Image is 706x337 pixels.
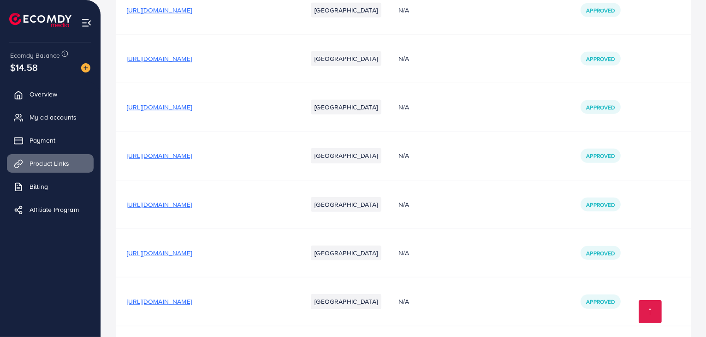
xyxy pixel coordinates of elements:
span: N/A [398,248,409,258]
span: Approved [586,201,615,209]
span: N/A [398,6,409,15]
li: [GEOGRAPHIC_DATA] [311,294,381,309]
span: Approved [586,103,615,111]
img: logo [9,13,71,27]
span: Affiliate Program [30,205,79,214]
a: Affiliate Program [7,200,94,219]
a: Product Links [7,154,94,173]
span: Billing [30,182,48,191]
li: [GEOGRAPHIC_DATA] [311,100,381,114]
span: Approved [586,298,615,306]
span: [URL][DOMAIN_NAME] [127,102,192,112]
span: N/A [398,54,409,63]
iframe: Chat [667,295,699,330]
li: [GEOGRAPHIC_DATA] [311,51,381,66]
span: [URL][DOMAIN_NAME] [127,6,192,15]
a: Payment [7,131,94,150]
span: [URL][DOMAIN_NAME] [127,54,192,63]
span: Ecomdy Balance [10,51,60,60]
a: Billing [7,177,94,196]
li: [GEOGRAPHIC_DATA] [311,3,381,18]
span: Approved [586,55,615,63]
li: [GEOGRAPHIC_DATA] [311,148,381,163]
span: Approved [586,152,615,160]
span: [URL][DOMAIN_NAME] [127,200,192,209]
span: N/A [398,200,409,209]
span: Approved [586,249,615,257]
span: [URL][DOMAIN_NAME] [127,297,192,306]
span: [URL][DOMAIN_NAME] [127,151,192,160]
span: [URL][DOMAIN_NAME] [127,248,192,258]
span: Approved [586,6,615,14]
li: [GEOGRAPHIC_DATA] [311,197,381,212]
span: N/A [398,102,409,112]
a: My ad accounts [7,108,94,126]
span: $14.58 [10,60,38,74]
li: [GEOGRAPHIC_DATA] [311,246,381,260]
span: My ad accounts [30,113,77,122]
span: Product Links [30,159,69,168]
span: N/A [398,297,409,306]
span: N/A [398,151,409,160]
span: Payment [30,136,55,145]
a: Overview [7,85,94,103]
img: image [81,63,90,72]
span: Overview [30,90,57,99]
img: menu [81,18,92,28]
